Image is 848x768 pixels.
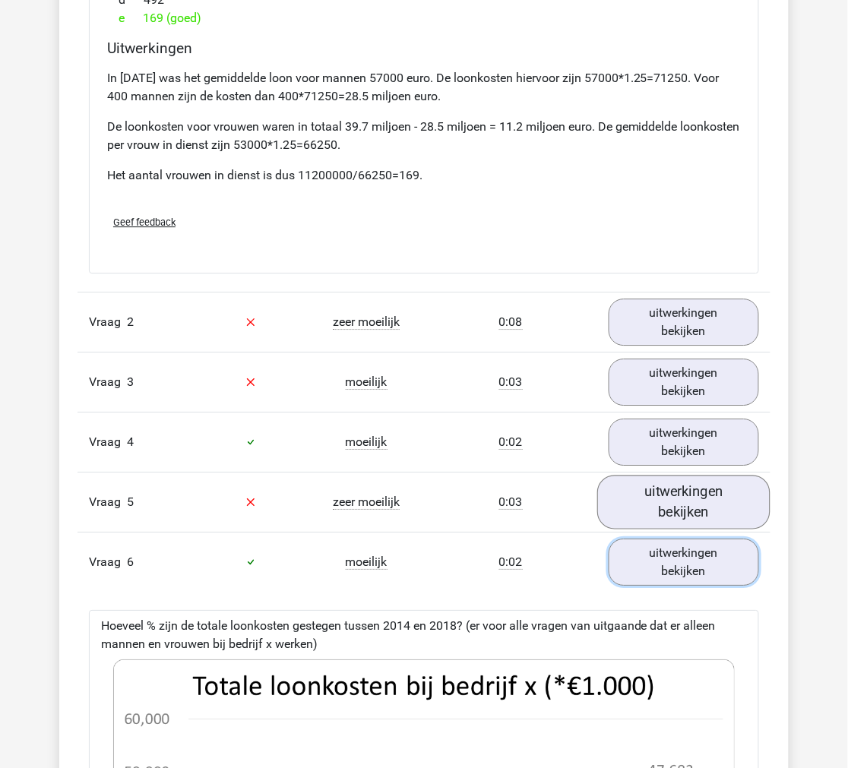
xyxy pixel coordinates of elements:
span: 4 [127,435,134,449]
span: Vraag [89,313,127,331]
a: uitwerkingen bekijken [609,539,759,586]
span: Vraag [89,553,127,571]
span: Vraag [89,493,127,511]
span: 6 [127,555,134,569]
h4: Uitwerkingen [107,40,741,57]
span: e [119,9,143,27]
span: 0:02 [499,435,523,450]
span: 3 [127,375,134,389]
span: 0:03 [499,375,523,390]
span: moeilijk [346,375,388,390]
span: zeer moeilijk [333,314,400,330]
span: 0:08 [499,314,523,330]
p: De loonkosten voor vrouwen waren in totaal 39.7 miljoen - 28.5 miljoen = 11.2 miljoen euro. De ge... [107,118,741,154]
span: Geef feedback [113,216,176,228]
a: uitwerkingen bekijken [597,475,770,529]
span: 5 [127,495,134,509]
span: moeilijk [346,435,388,450]
span: Vraag [89,433,127,451]
a: uitwerkingen bekijken [609,359,759,406]
span: 2 [127,314,134,329]
a: uitwerkingen bekijken [609,299,759,346]
span: Vraag [89,373,127,391]
span: moeilijk [346,555,388,570]
span: zeer moeilijk [333,495,400,510]
p: Het aantal vrouwen in dienst is dus 11200000/66250=169. [107,166,741,185]
div: 169 (goed) [107,9,741,27]
span: 0:02 [499,555,523,570]
a: uitwerkingen bekijken [609,419,759,466]
span: 0:03 [499,495,523,510]
p: In [DATE] was het gemiddelde loon voor mannen 57000 euro. De loonkosten hiervoor zijn 57000*1.25=... [107,69,741,106]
